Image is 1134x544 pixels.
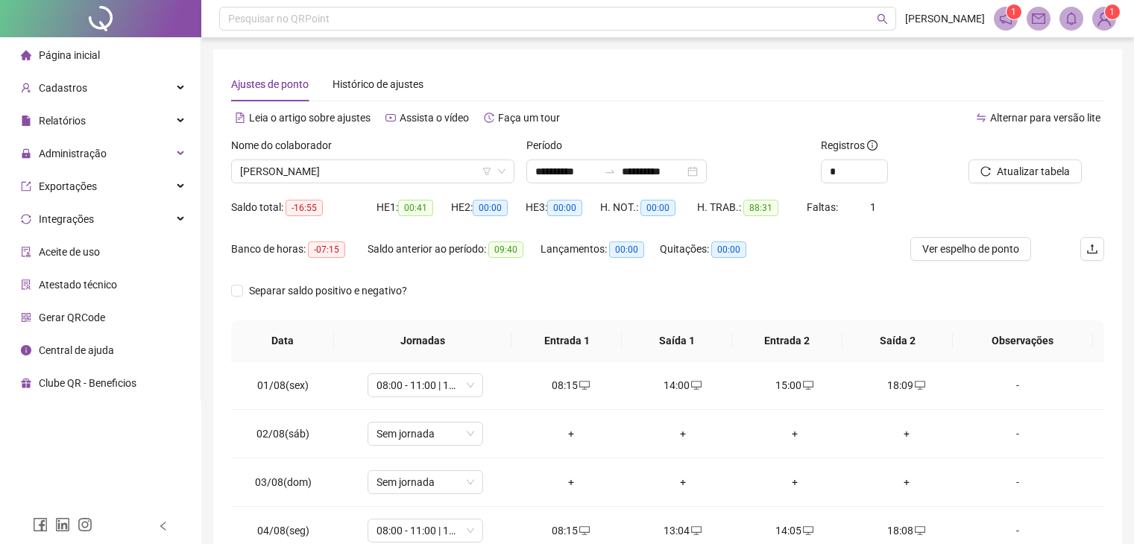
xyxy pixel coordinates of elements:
span: Histórico de ajustes [333,78,423,90]
span: Ver espelho de ponto [922,241,1019,257]
span: 03/08(dom) [255,476,312,488]
span: 09:40 [488,241,523,258]
span: desktop [690,380,702,390]
div: 15:00 [751,377,839,393]
span: filter [482,167,491,176]
div: 18:08 [863,522,951,539]
th: Jornadas [334,320,511,361]
span: left [158,521,168,531]
span: desktop [690,525,702,536]
span: Página inicial [39,49,100,61]
th: Saída 1 [622,320,732,361]
div: + [863,426,951,442]
span: Atestado técnico [39,279,117,291]
span: Exportações [39,180,97,192]
span: Faça um tour [498,112,560,124]
span: 88:31 [743,200,778,216]
span: Faltas: [807,201,840,213]
span: Central de ajuda [39,344,114,356]
span: swap-right [604,165,616,177]
span: notification [999,12,1012,25]
span: solution [21,279,31,290]
span: Clube QR - Beneficios [39,377,136,389]
th: Saída 2 [842,320,953,361]
div: HE 1: [377,199,451,216]
span: Assista o vídeo [400,112,469,124]
div: Banco de horas: [231,241,368,258]
div: H. NOT.: [600,199,697,216]
span: audit [21,247,31,257]
span: youtube [385,113,396,123]
span: info-circle [867,140,878,151]
th: Entrada 2 [732,320,842,361]
span: Registros [821,137,878,154]
span: Ajustes de ponto [231,78,309,90]
span: [PERSON_NAME] [905,10,985,27]
span: Observações [965,332,1081,349]
span: desktop [801,525,813,536]
div: + [527,474,615,490]
div: 13:04 [639,522,727,539]
span: -07:15 [308,241,345,258]
span: MARIA LUIZA DE CALDAS RODARTE [240,160,505,183]
span: desktop [913,380,925,390]
span: linkedin [55,517,70,532]
span: Cadastros [39,82,87,94]
span: down [497,167,506,176]
span: qrcode [21,312,31,323]
span: lock [21,148,31,159]
span: sync [21,214,31,224]
span: file [21,116,31,126]
div: 08:15 [527,377,615,393]
span: 01/08(sex) [257,379,309,391]
iframe: Intercom live chat [1083,493,1119,529]
div: Quitações: [660,241,769,258]
span: -16:55 [286,200,323,216]
div: + [639,426,727,442]
div: Saldo total: [231,199,377,216]
span: 04/08(seg) [257,525,309,537]
div: 14:00 [639,377,727,393]
div: Saldo anterior ao período: [368,241,541,258]
span: Aceite de uso [39,246,100,258]
div: - [974,426,1062,442]
div: HE 2: [451,199,526,216]
div: 08:15 [527,522,615,539]
label: Nome do colaborador [231,137,341,154]
span: 02/08(sáb) [256,428,309,440]
span: upload [1086,243,1098,255]
span: Leia o artigo sobre ajustes [249,112,371,124]
div: - [974,377,1062,393]
th: Data [231,320,334,361]
div: + [863,474,951,490]
span: history [484,113,494,123]
div: H. TRAB.: [697,199,806,216]
span: file-text [235,113,245,123]
span: 00:00 [473,200,508,216]
label: Período [526,137,572,154]
button: Atualizar tabela [968,159,1082,183]
span: user-add [21,83,31,93]
span: Relatórios [39,115,86,127]
span: Sem jornada [377,423,474,445]
span: 00:00 [640,200,675,216]
span: desktop [578,525,590,536]
span: 1 [1011,7,1016,17]
sup: 1 [1007,4,1021,19]
span: 08:00 - 11:00 | 12:12 - 18:00 [377,519,474,542]
span: 00:00 [547,200,582,216]
span: swap [976,113,986,123]
span: search [877,13,888,25]
div: + [751,474,839,490]
div: + [751,426,839,442]
th: Entrada 1 [511,320,622,361]
span: bell [1065,12,1078,25]
span: Gerar QRCode [39,311,105,323]
span: reload [980,166,991,177]
span: 08:00 - 11:00 | 12:12 - 18:00 [377,374,474,396]
span: desktop [913,525,925,536]
div: - [974,522,1062,539]
div: - [974,474,1062,490]
span: 00:00 [609,241,644,258]
span: export [21,181,31,192]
